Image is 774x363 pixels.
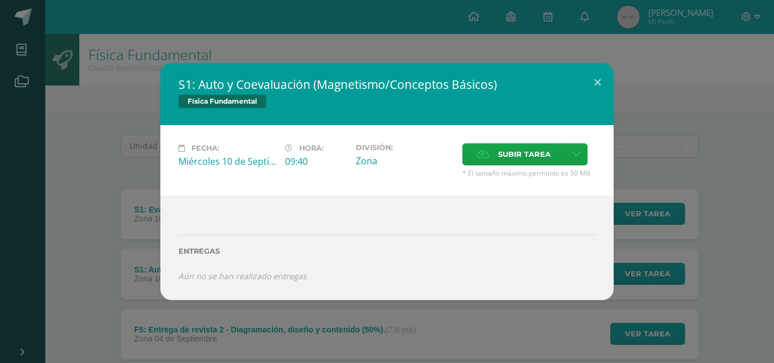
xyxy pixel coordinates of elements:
div: 09:40 [285,155,347,168]
span: * El tamaño máximo permitido es 50 MB [462,168,596,178]
button: Close (Esc) [581,63,614,101]
label: Entregas [178,247,596,255]
span: Subir tarea [498,144,551,165]
i: Aún no se han realizado entregas [178,271,307,281]
div: Zona [356,155,453,167]
span: Fecha: [192,144,219,152]
span: Física Fundamental [178,95,266,108]
h2: S1: Auto y Coevaluación (Magnetismo/Conceptos Básicos) [178,76,596,92]
div: Miércoles 10 de Septiembre [178,155,276,168]
span: Hora: [299,144,324,152]
label: División: [356,143,453,152]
